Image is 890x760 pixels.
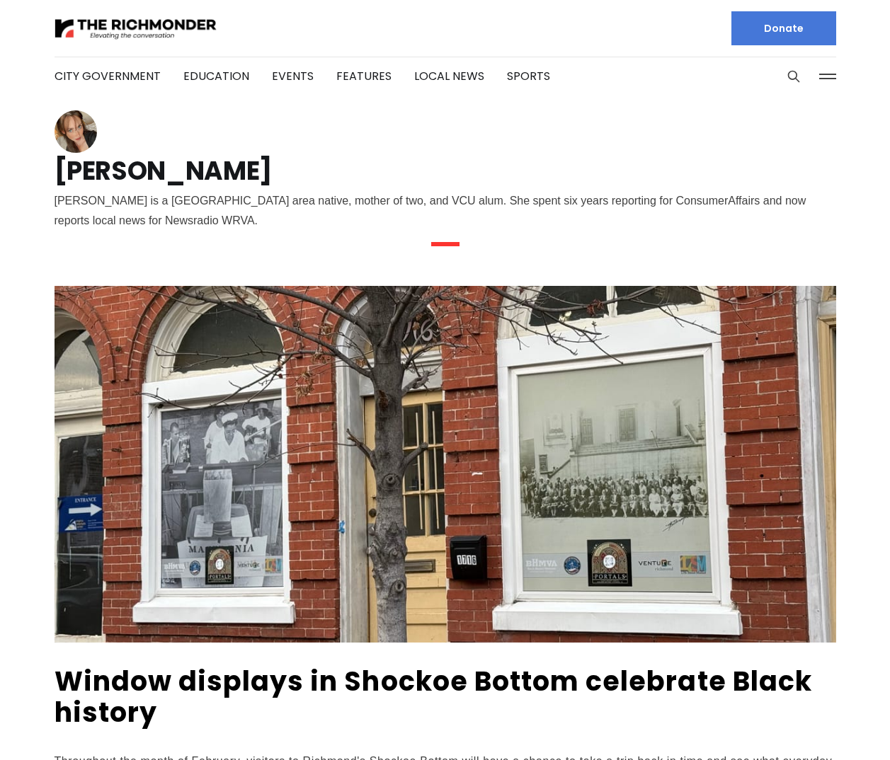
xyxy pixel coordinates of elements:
a: Window displays in Shockoe Bottom celebrate Black history [55,662,812,731]
a: Local News [414,68,484,84]
div: [PERSON_NAME] is a [GEOGRAPHIC_DATA] area native, mother of two, and VCU alum. She spent six year... [55,191,836,231]
img: Sarah Huffman [55,110,97,153]
img: The Richmonder [55,16,217,41]
button: Search this site [783,66,804,87]
a: Sports [507,68,550,84]
img: Window displays in Shockoe Bottom celebrate Black history [55,286,836,643]
a: Events [272,68,314,84]
h1: [PERSON_NAME] [55,160,836,183]
a: Donate [731,11,836,45]
a: City Government [55,68,161,84]
a: Features [336,68,392,84]
a: Education [183,68,249,84]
